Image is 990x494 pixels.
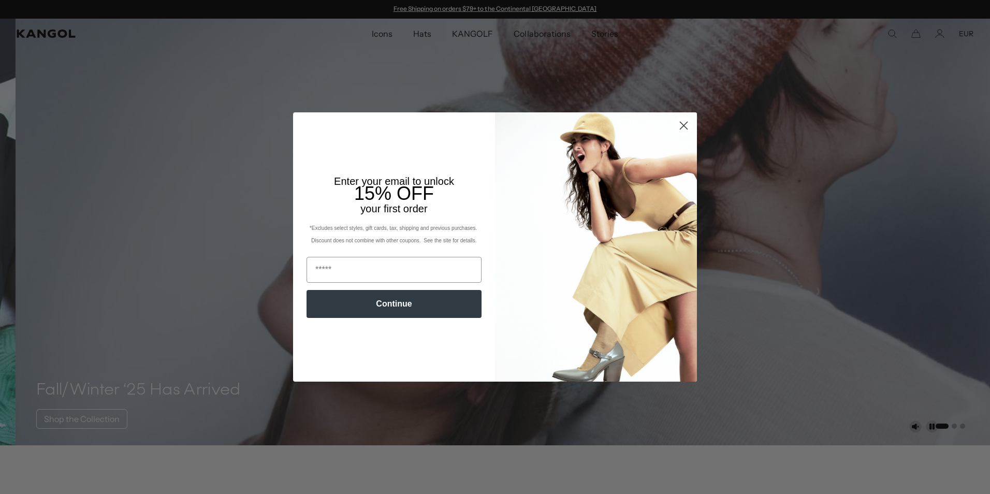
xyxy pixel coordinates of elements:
[307,290,482,318] button: Continue
[675,117,693,135] button: Close dialog
[354,183,434,204] span: 15% OFF
[495,112,697,382] img: 93be19ad-e773-4382-80b9-c9d740c9197f.jpeg
[334,176,454,187] span: Enter your email to unlock
[307,257,482,283] input: Email
[360,203,427,214] span: your first order
[310,225,478,243] span: *Excludes select styles, gift cards, tax, shipping and previous purchases. Discount does not comb...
